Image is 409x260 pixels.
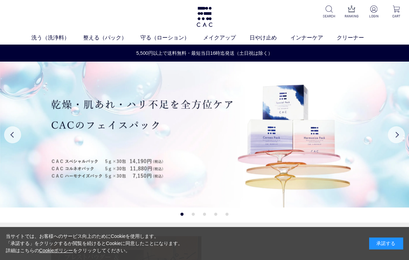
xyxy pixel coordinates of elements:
[388,126,405,143] button: Next
[192,213,195,216] button: 2 of 5
[367,5,381,19] a: LOGIN
[226,213,229,216] button: 5 of 5
[344,5,359,19] a: RANKING
[322,5,336,19] a: SEARCH
[39,248,73,253] a: Cookieポリシー
[369,238,403,249] div: 承諾する
[203,213,206,216] button: 3 of 5
[249,34,290,42] a: 日やけ止め
[203,34,249,42] a: メイクアップ
[196,7,213,27] img: logo
[6,233,183,254] div: 当サイトでは、お客様へのサービス向上のためにCookieを使用します。 「承諾する」をクリックするか閲覧を続けるとCookieに同意したことになります。 詳細はこちらの をクリックしてください。
[140,34,203,42] a: 守る（ローション）
[367,14,381,19] p: LOGIN
[214,213,217,216] button: 4 of 5
[344,14,359,19] p: RANKING
[290,34,337,42] a: インナーケア
[31,34,83,42] a: 洗う（洗浄料）
[83,34,140,42] a: 整える（パック）
[4,126,21,143] button: Previous
[337,34,378,42] a: クリーナー
[389,5,404,19] a: CART
[0,50,409,57] a: 5,500円以上で送料無料・最短当日16時迄発送（土日祝は除く）
[389,14,404,19] p: CART
[322,14,336,19] p: SEARCH
[181,213,184,216] button: 1 of 5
